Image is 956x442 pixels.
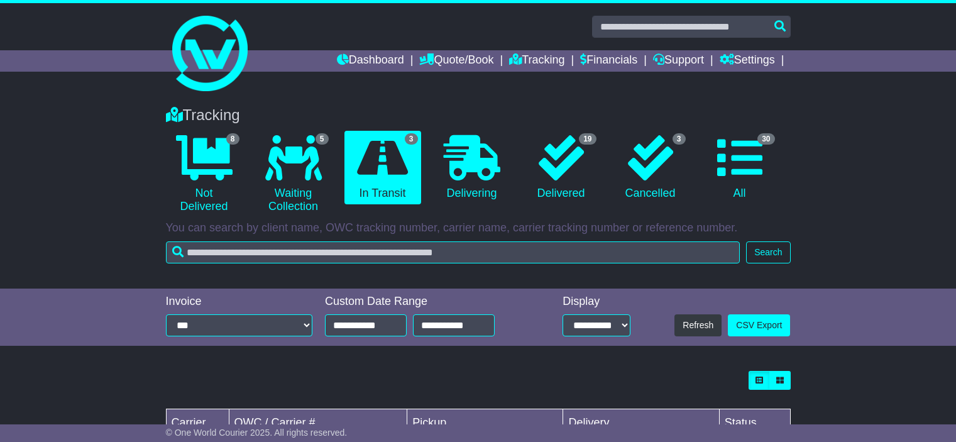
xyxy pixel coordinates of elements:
[255,131,332,218] a: 5 Waiting Collection
[166,409,229,437] td: Carrier
[757,133,774,145] span: 30
[580,50,637,72] a: Financials
[166,295,313,309] div: Invoice
[325,295,525,309] div: Custom Date Range
[419,50,493,72] a: Quote/Book
[653,50,704,72] a: Support
[337,50,404,72] a: Dashboard
[160,106,797,124] div: Tracking
[728,314,790,336] a: CSV Export
[226,133,239,145] span: 8
[344,131,421,205] a: 3 In Transit
[746,241,790,263] button: Search
[166,221,791,235] p: You can search by client name, OWC tracking number, carrier name, carrier tracking number or refe...
[407,409,563,437] td: Pickup
[612,131,689,205] a: 3 Cancelled
[674,314,722,336] button: Refresh
[166,428,348,438] span: © One World Courier 2025. All rights reserved.
[701,131,778,205] a: 30 All
[229,409,407,437] td: OWC / Carrier #
[719,409,790,437] td: Status
[316,133,329,145] span: 5
[563,409,719,437] td: Delivery
[579,133,596,145] span: 19
[720,50,775,72] a: Settings
[166,131,243,218] a: 8 Not Delivered
[434,131,510,205] a: Delivering
[673,133,686,145] span: 3
[563,295,630,309] div: Display
[405,133,418,145] span: 3
[509,50,564,72] a: Tracking
[523,131,600,205] a: 19 Delivered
